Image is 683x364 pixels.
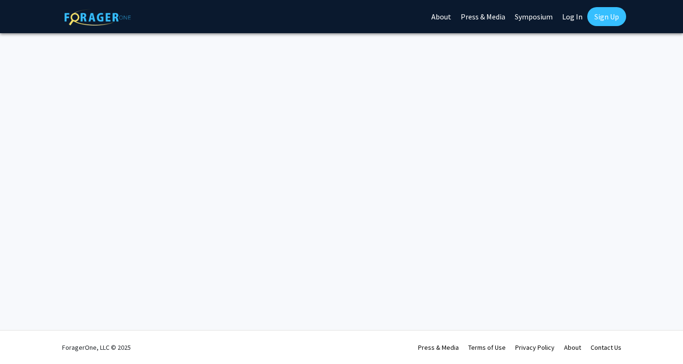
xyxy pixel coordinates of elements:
a: About [564,343,581,352]
div: ForagerOne, LLC © 2025 [62,331,131,364]
a: Sign Up [587,7,626,26]
a: Contact Us [591,343,621,352]
a: Privacy Policy [515,343,555,352]
a: Press & Media [418,343,459,352]
img: ForagerOne Logo [64,9,131,26]
a: Terms of Use [468,343,506,352]
iframe: Chat [643,321,676,357]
